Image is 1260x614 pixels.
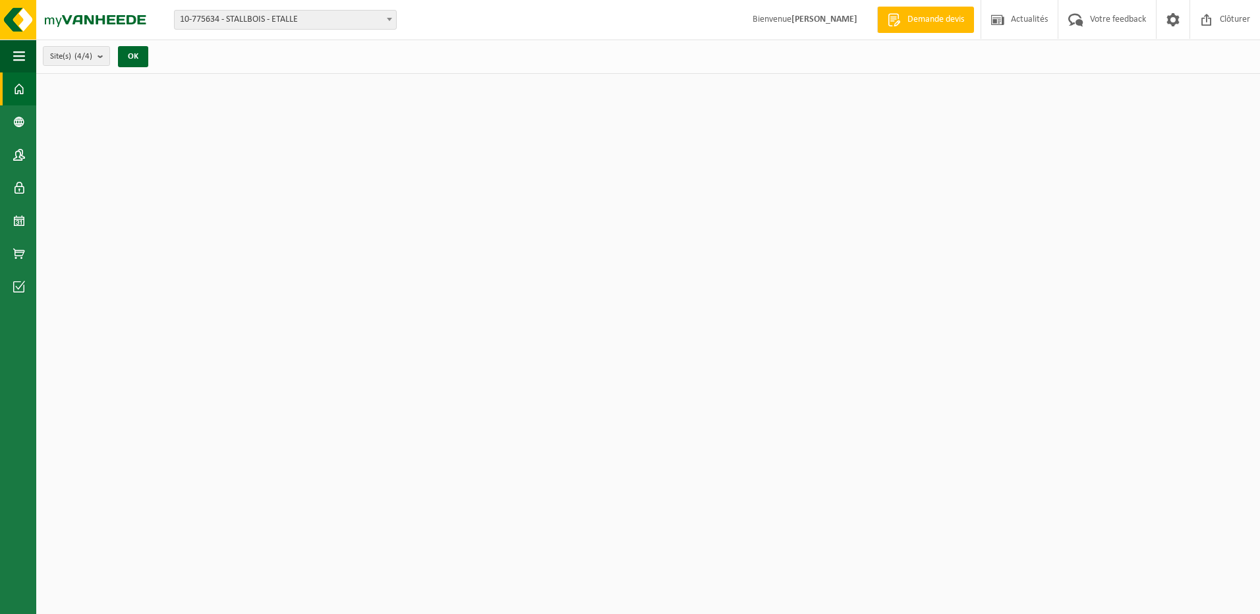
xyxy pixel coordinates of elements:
[175,11,396,29] span: 10-775634 - STALLBOIS - ETALLE
[74,52,92,61] count: (4/4)
[791,14,857,24] strong: [PERSON_NAME]
[43,46,110,66] button: Site(s)(4/4)
[118,46,148,67] button: OK
[50,47,92,67] span: Site(s)
[877,7,974,33] a: Demande devis
[904,13,967,26] span: Demande devis
[174,10,397,30] span: 10-775634 - STALLBOIS - ETALLE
